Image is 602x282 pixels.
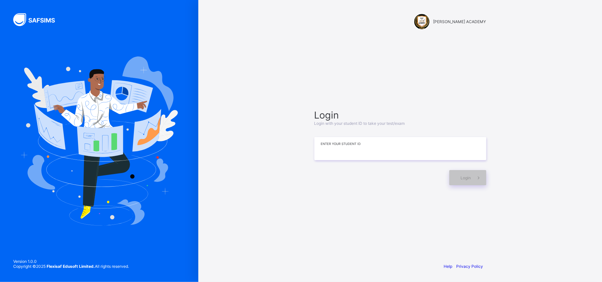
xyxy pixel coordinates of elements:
span: Copyright © 2025 All rights reserved. [13,264,129,269]
strong: Flexisaf Edusoft Limited. [47,264,95,269]
a: Help [444,264,453,269]
img: Hero Image [20,56,178,226]
img: SAFSIMS Logo [13,13,63,26]
span: Login [314,109,486,121]
span: Login [461,175,471,180]
span: [PERSON_NAME] ACADEMY [433,19,486,24]
span: Version 1.0.0 [13,259,129,264]
a: Privacy Policy [457,264,483,269]
span: Login with your student ID to take your test/exam [314,121,405,126]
